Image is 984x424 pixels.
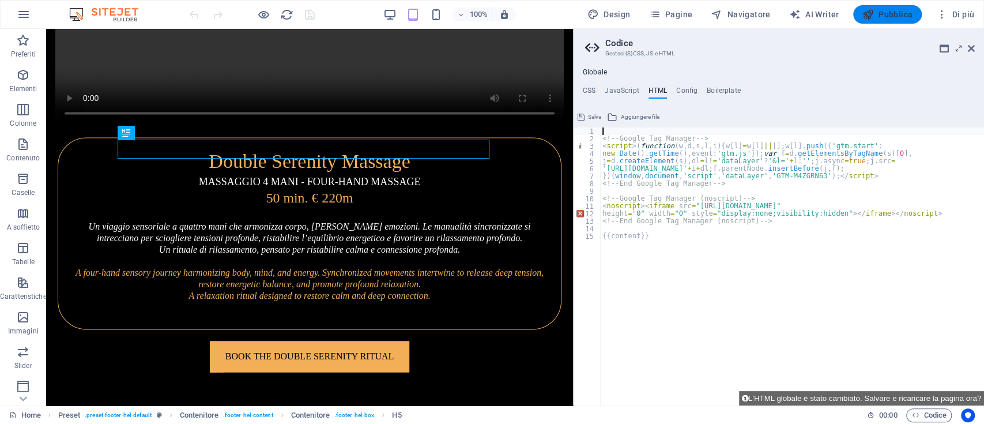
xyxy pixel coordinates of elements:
h4: Boilerplate [707,87,741,99]
button: Codice [906,408,952,422]
button: 100% [452,7,493,21]
button: reload [280,7,293,21]
span: Design [587,9,631,20]
div: 15 [574,232,601,240]
span: : [887,411,889,419]
h4: Globale [583,68,607,77]
span: Pubblica [862,9,913,20]
p: Tabelle [12,257,35,267]
button: Design [583,5,635,24]
div: 5 [574,157,601,165]
button: AI Writer [785,5,844,24]
div: 8 [574,180,601,187]
button: Usercentrics [961,408,975,422]
span: AI Writer [789,9,839,20]
div: 12 [574,210,601,217]
h4: Config [676,87,698,99]
div: 13 [574,217,601,225]
img: website_grey.svg [18,30,28,39]
p: Caselle [12,188,35,197]
p: Slider [14,361,32,370]
p: Colonne [10,119,36,128]
span: Salva [588,110,601,124]
div: 11 [574,202,601,210]
div: 14 [574,225,601,232]
span: . footer-hel-content [223,408,273,422]
span: Fai clic per selezionare. Doppio clic per modificare [58,408,81,422]
span: Aggiungere file [621,110,659,124]
div: 7 [574,172,601,180]
button: L'HTML globale è stato cambiato. Salvare e ricaricare la pagina ora? [739,391,984,406]
h4: CSS [583,87,595,99]
h6: 100% [469,7,488,21]
button: Aggiungere file [605,110,661,124]
i: Quando ridimensioni, regola automaticamente il livello di zoom in modo che corrisponda al disposi... [499,9,510,20]
img: tab_domain_overview_orange.svg [48,67,57,76]
p: A soffietto [7,223,40,232]
p: Immagini [8,327,39,336]
div: Dominio [61,68,88,76]
button: Clicca qui per lasciare la modalità di anteprima e continuare la modifica [257,7,270,21]
button: Di più [931,5,979,24]
div: Design (Ctrl+Alt+Y) [583,5,635,24]
button: Navigatore [706,5,775,24]
h4: JavaScript [605,87,639,99]
div: 4 [574,150,601,157]
h2: Codice [605,38,975,48]
p: Elementi [9,84,37,93]
div: 10 [574,195,601,202]
button: Salva [576,110,603,124]
div: Dominio: [DOMAIN_NAME] [30,30,129,39]
span: Navigatore [711,9,770,20]
div: 3 [574,142,601,150]
div: 9 [574,187,601,195]
img: logo_orange.svg [18,18,28,28]
div: Keyword (traffico) [129,68,191,76]
span: Di più [936,9,974,20]
span: 00 00 [879,408,897,422]
div: 6 [574,165,601,172]
span: Codice [911,408,947,422]
button: Pubblica [853,5,922,24]
img: Editor Logo [66,7,153,21]
h3: Gestsci (S)CSS, JS e HTML [605,48,952,59]
div: 2 [574,135,601,142]
p: Preferiti [11,50,36,59]
img: tab_keywords_by_traffic_grey.svg [116,67,125,76]
span: Pagine [649,9,692,20]
div: 1 [574,127,601,135]
span: . footer-hel-box [334,408,374,422]
i: Questo elemento è un preset personalizzabile [157,412,162,418]
h4: HTML [649,87,668,99]
span: Fai clic per selezionare. Doppio clic per modificare [180,408,218,422]
span: Fai clic per selezionare. Doppio clic per modificare [291,408,330,422]
span: Fai clic per selezionare. Doppio clic per modificare [392,408,401,422]
span: . preset-footer-hel-default [85,408,152,422]
i: Ricarica la pagina [280,8,293,21]
nav: breadcrumb [58,408,402,422]
div: v 4.0.25 [32,18,56,28]
a: Fai clic per annullare la selezione. Doppio clic per aprire le pagine [9,408,41,422]
button: Pagine [644,5,697,24]
h6: Tempo sessione [867,408,898,422]
p: Contenuto [6,153,40,163]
